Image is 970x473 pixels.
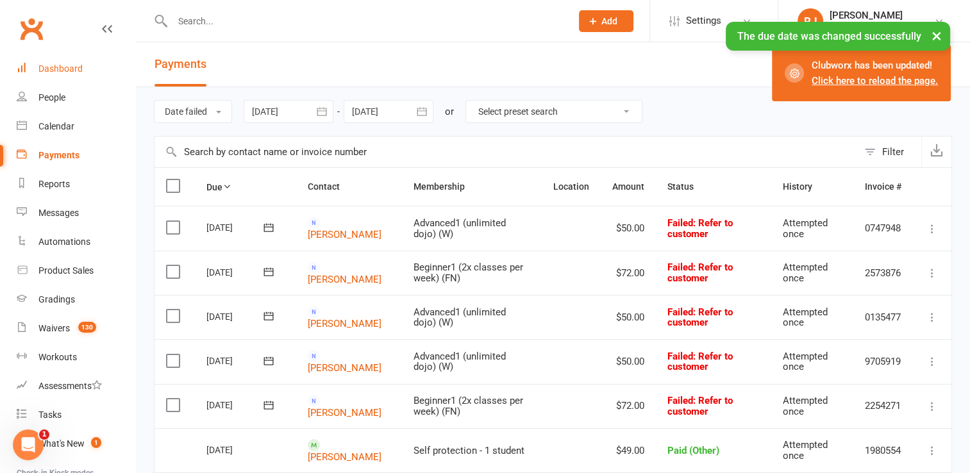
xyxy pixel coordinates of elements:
iframe: Intercom live chat [13,429,44,460]
span: : Refer to customer [667,217,733,240]
div: Dashboard [38,63,83,74]
a: Click here to reload the page. [812,75,938,87]
div: Messages [38,208,79,218]
div: or [445,104,454,119]
span: Settings [686,6,721,35]
div: [PERSON_NAME] [830,10,915,21]
span: Payments [155,57,206,71]
a: What's New1 [17,429,135,458]
input: Search... [169,12,562,30]
a: Assessments [17,372,135,401]
th: Location [542,168,601,206]
th: Contact [296,168,402,206]
div: Workouts [38,352,77,362]
th: History [771,168,853,206]
div: Waivers [38,323,70,333]
span: Attempted once [783,306,828,329]
span: : Refer to customer [667,306,733,329]
span: 130 [78,322,96,333]
a: People [17,83,135,112]
div: Tasks [38,410,62,420]
a: Payments [17,141,135,170]
div: [DATE] [206,351,265,370]
td: 0747948 [853,206,913,250]
a: [PERSON_NAME] [308,362,381,374]
a: Gradings [17,285,135,314]
span: : Refer to customer [667,261,733,284]
td: $49.00 [601,428,656,472]
span: Advanced1 (unlimited dojo) (W) [414,351,506,373]
td: 9705919 [853,339,913,383]
div: [DATE] [206,306,265,326]
span: 1 [39,429,49,440]
button: Filter [858,137,921,167]
td: 2254271 [853,384,913,428]
div: Filter [882,144,904,160]
span: Failed [667,351,733,373]
a: Product Sales [17,256,135,285]
td: $50.00 [601,295,656,339]
span: Failed [667,217,733,240]
div: Calendar [38,121,74,131]
td: $72.00 [601,384,656,428]
a: Workouts [17,343,135,372]
div: Reports [38,179,70,189]
span: Attempted once [783,439,828,461]
span: 1 [91,437,101,448]
div: RJ [798,8,823,34]
div: Gradings [38,294,75,304]
span: Self protection - 1 student [414,445,524,456]
a: Clubworx [15,13,47,45]
td: 2573876 [853,251,913,295]
div: Precision Martial Arts [830,21,915,33]
a: [PERSON_NAME] [308,273,381,285]
span: Failed [667,395,733,417]
a: [PERSON_NAME] [308,318,381,329]
button: Date failed [154,100,232,123]
a: Tasks [17,401,135,429]
button: Add [579,10,633,32]
div: People [38,92,65,103]
input: Search by contact name or invoice number [155,137,858,167]
div: Clubworx has been updated! [812,58,938,88]
span: Beginner1 (2x classes per week) (FN) [414,395,523,417]
div: Product Sales [38,265,94,276]
div: [DATE] [206,440,265,460]
th: Due [195,168,296,206]
td: $50.00 [601,339,656,383]
th: Membership [402,168,542,206]
th: Amount [601,168,656,206]
a: Messages [17,199,135,228]
a: Dashboard [17,54,135,83]
div: [DATE] [206,262,265,282]
span: Advanced1 (unlimited dojo) (W) [414,306,506,329]
span: : Refer to customer [667,351,733,373]
span: Paid (Other) [667,445,719,456]
td: 0135477 [853,295,913,339]
div: Payments [38,150,79,160]
span: Attempted once [783,351,828,373]
div: [DATE] [206,395,265,415]
a: Calendar [17,112,135,141]
span: Beginner1 (2x classes per week) (FN) [414,261,523,284]
th: Status [656,168,771,206]
a: Waivers 130 [17,314,135,343]
span: Add [601,16,617,26]
a: Automations [17,228,135,256]
a: [PERSON_NAME] [308,229,381,240]
a: [PERSON_NAME] [308,406,381,418]
span: Attempted once [783,395,828,417]
div: Automations [38,236,90,247]
div: [DATE] [206,217,265,237]
button: Payments [155,42,206,87]
td: $50.00 [601,206,656,250]
button: × [925,22,948,49]
div: Assessments [38,381,102,391]
a: [PERSON_NAME] [308,451,381,463]
div: What's New [38,438,85,449]
th: Invoice # [853,168,913,206]
td: 1980554 [853,428,913,472]
a: Reports [17,170,135,199]
span: Failed [667,306,733,329]
span: Advanced1 (unlimited dojo) (W) [414,217,506,240]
